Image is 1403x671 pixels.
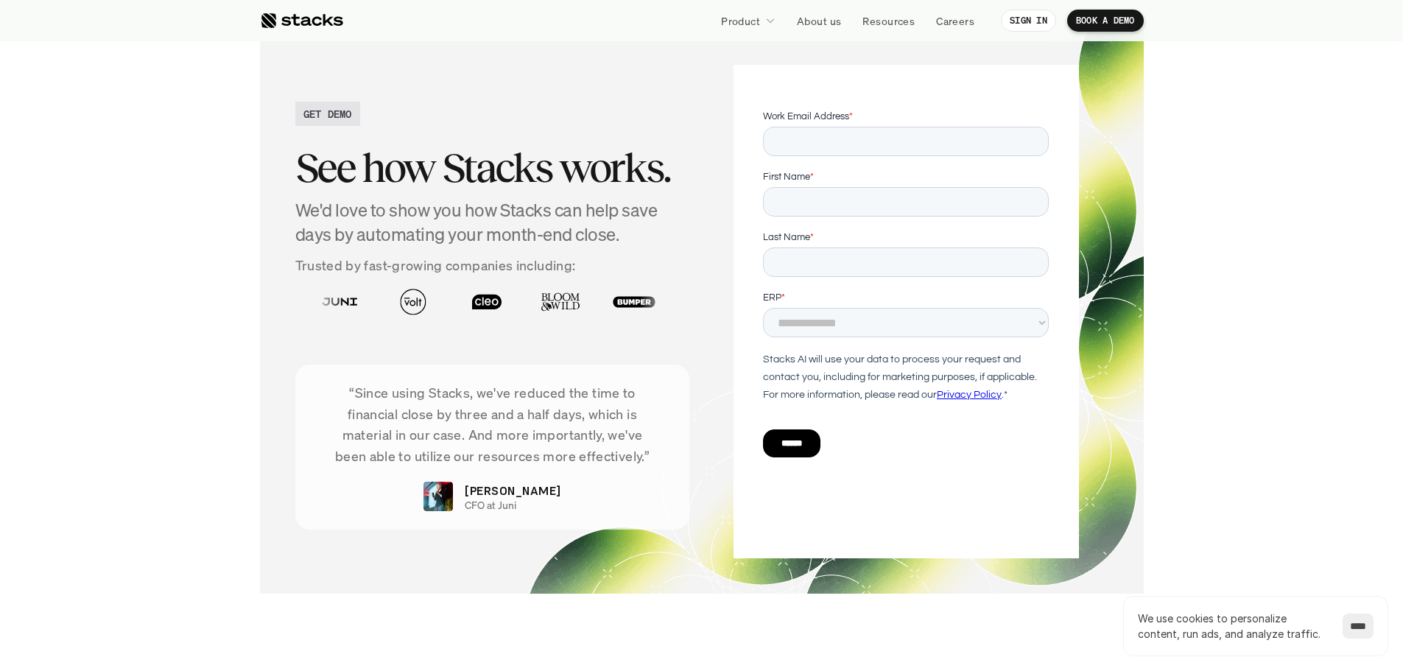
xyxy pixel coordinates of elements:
p: We use cookies to personalize content, run ads, and analyze traffic. [1138,611,1328,642]
h4: We'd love to show you how Stacks can help save days by automating your month-end close. [295,198,690,247]
h2: See how Stacks works. [295,145,690,191]
a: About us [788,7,850,34]
p: Product [721,13,760,29]
p: CFO at Juni [465,499,516,512]
p: “Since using Stacks, we've reduced the time to financial close by three and a half days, which is... [317,382,668,467]
h2: GET DEMO [303,106,352,122]
iframe: Form 0 [763,109,1049,483]
p: Trusted by fast-growing companies including: [295,255,690,276]
a: Resources [854,7,924,34]
p: [PERSON_NAME] [465,482,560,499]
p: BOOK A DEMO [1076,15,1135,26]
p: Resources [862,13,915,29]
p: Careers [936,13,974,29]
a: BOOK A DEMO [1067,10,1144,32]
p: About us [797,13,841,29]
a: SIGN IN [1001,10,1056,32]
p: SIGN IN [1010,15,1047,26]
a: Careers [927,7,983,34]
